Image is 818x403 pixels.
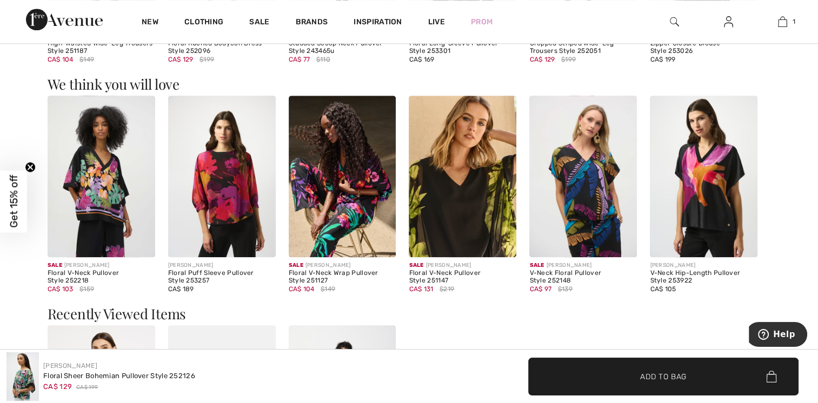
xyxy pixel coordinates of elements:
span: CA$ 104 [289,285,315,293]
span: Add to Bag [640,371,687,382]
div: Floral Ruched Bodycon Dress Style 252096 [168,40,276,55]
span: CA$ 104 [48,56,74,63]
button: Close teaser [25,162,36,173]
span: $219 [440,284,454,294]
span: CA$ 169 [409,56,434,63]
div: [PERSON_NAME] [529,261,637,270]
img: Floral V-Neck Wrap Pullover Style 251127 [289,96,396,257]
span: $199 [561,55,576,64]
span: CA$ 131 [409,285,433,293]
span: CA$ 103 [48,285,74,293]
iframe: Opens a widget where you can find more information [749,322,807,349]
img: 1ère Avenue [26,9,103,30]
div: Floral Sheer Bohemian Pullover Style 252126 [43,371,195,381]
img: V-Neck Floral Pullover Style 252148 [529,96,637,257]
div: High-Waisted Wide-Leg Trousers Style 251187 [48,40,155,55]
a: Brands [296,17,328,29]
div: [PERSON_NAME] [409,261,516,270]
span: $149 [79,55,94,64]
a: Live [428,16,445,28]
span: Sale [289,262,303,268]
span: CA$ 199 [76,384,98,392]
img: search the website [670,15,679,28]
span: CA$ 105 [650,285,676,293]
a: 1 [756,15,809,28]
span: Sale [48,262,62,268]
span: Sale [529,262,544,268]
a: Sale [249,17,269,29]
span: CA$ 129 [529,56,555,63]
a: Prom [471,16,493,28]
img: My Bag [778,15,787,28]
img: Floral Puff Sleeve Pullover Style 253257 [168,96,276,257]
img: V-Neck Hip-Length Pullover Style 253922 [650,96,757,257]
img: Floral Sheer Bohemian Pullover Style 252126 [6,352,39,401]
span: $159 [79,284,94,294]
div: V-Neck Hip-Length Pullover Style 253922 [650,270,757,285]
span: $149 [321,284,335,294]
img: My Info [724,15,733,28]
div: Floral V-Neck Wrap Pullover Style 251127 [289,270,396,285]
div: Zipper Closure Blouse Style 253026 [650,40,757,55]
img: Floral V-Neck Pullover Style 251147 [409,96,516,257]
div: [PERSON_NAME] [48,261,155,270]
a: New [142,17,158,29]
div: [PERSON_NAME] [168,261,276,270]
div: Floral Long-Sleeve Pullover Style 253301 [409,40,516,55]
h3: We think you will love [48,77,771,91]
span: $139 [558,284,573,294]
img: Floral V-Neck Pullover Style 252218 [48,96,155,257]
span: CA$ 129 [168,56,194,63]
span: $110 [316,55,330,64]
a: Clothing [184,17,223,29]
span: Get 15% off [8,175,20,228]
span: CA$ 97 [529,285,551,293]
h3: Recently Viewed Items [48,307,771,321]
div: Floral Puff Sleeve Pullover Style 253257 [168,270,276,285]
div: Studded Scoop Neck Pullover Style 243465u [289,40,396,55]
span: Inspiration [354,17,402,29]
div: Floral V-Neck Pullover Style 251147 [409,270,516,285]
span: CA$ 189 [168,285,194,293]
a: [PERSON_NAME] [43,362,97,370]
span: 1 [793,17,795,26]
img: Bag.svg [766,371,776,382]
span: $199 [199,55,214,64]
span: CA$ 129 [43,382,72,391]
button: Add to Bag [528,358,799,395]
div: [PERSON_NAME] [289,261,396,270]
span: Sale [409,262,423,268]
a: Sign In [715,15,742,29]
div: Floral V-Neck Pullover Style 252218 [48,270,155,285]
div: Cropped Striped Wide-Leg Trousers Style 252051 [529,40,637,55]
div: [PERSON_NAME] [650,261,757,270]
div: V-Neck Floral Pullover Style 252148 [529,270,637,285]
span: CA$ 199 [650,56,675,63]
span: CA$ 77 [289,56,310,63]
